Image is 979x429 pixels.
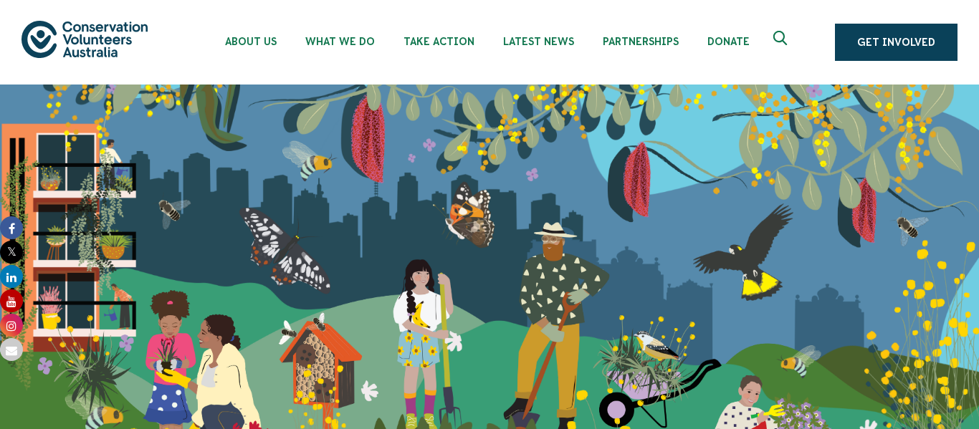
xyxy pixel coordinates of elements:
[225,36,277,47] span: About Us
[773,31,791,54] span: Expand search box
[707,36,750,47] span: Donate
[403,36,474,47] span: Take Action
[22,21,148,57] img: logo.svg
[503,36,574,47] span: Latest News
[305,36,375,47] span: What We Do
[765,25,799,59] button: Expand search box Close search box
[603,36,679,47] span: Partnerships
[835,24,957,61] a: Get Involved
